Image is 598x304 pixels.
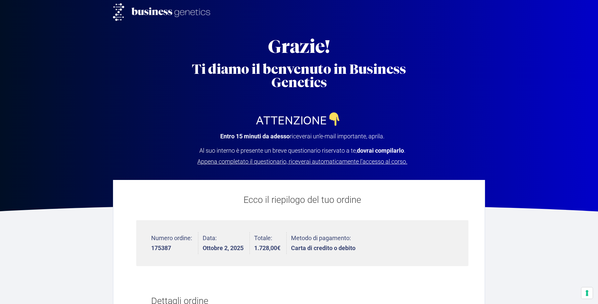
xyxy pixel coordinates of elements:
[151,245,192,251] strong: 175387
[220,133,290,140] strong: Entro 15 minuti da adesso
[357,147,404,154] strong: dovrai compilarlo
[5,278,25,298] iframe: Customerly Messenger Launcher
[291,245,355,251] strong: Carta di credito o debito
[254,232,287,254] li: Totale:
[197,158,407,165] span: Appena completato il questionario, riceverai automaticamente l’accesso al corso.
[581,287,593,299] button: Le tue preferenze relative al consenso per le tecnologie di tracciamento
[179,112,419,128] h2: ATTENZIONE
[203,232,250,254] li: Data:
[151,232,198,254] li: Numero ordine:
[196,134,409,139] p: riceverai un’e-mail importante, aprila.
[196,148,409,164] p: Al suo interno è presente un breve questionario riservato a te, .
[277,244,280,251] span: €
[179,63,419,89] h2: Ti diamo il benvenuto in Business Genetics
[291,232,355,254] li: Metodo di pagamento:
[203,245,244,251] strong: Ottobre 2, 2025
[179,38,419,56] h2: Grazie!
[136,193,468,207] p: Ecco il riepilogo del tuo ordine
[254,244,280,251] bdi: 1.728,00
[328,112,341,126] img: 👇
